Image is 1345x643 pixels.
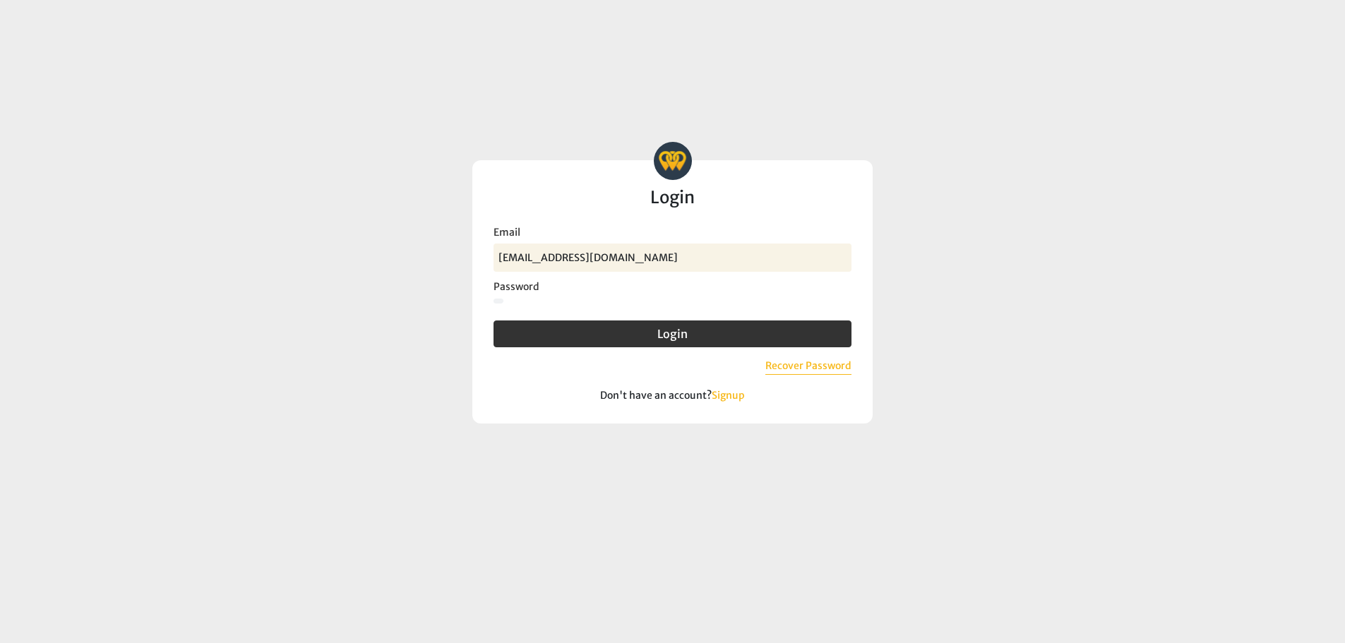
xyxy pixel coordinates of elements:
label: Password [494,279,851,294]
a: Signup [712,389,745,402]
button: Recover Password [765,359,851,375]
p: Don't have an account? [494,389,851,403]
label: Email [494,224,851,240]
button: Login [494,320,851,347]
h2: Login [494,188,851,207]
input: Email [494,244,851,272]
